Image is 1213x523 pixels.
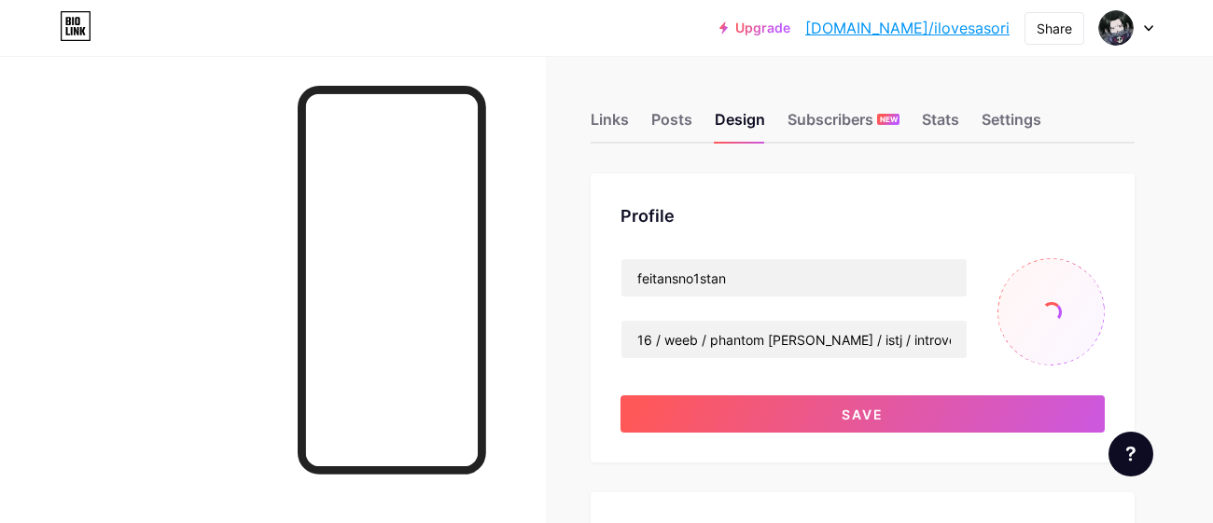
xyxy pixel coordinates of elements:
input: Name [621,259,967,296]
span: NEW [880,114,898,125]
div: Design [715,108,765,142]
div: Subscribers [788,108,899,142]
button: Save [620,395,1105,433]
a: [DOMAIN_NAME]/ilovesasori [805,17,1010,39]
div: Stats [922,108,959,142]
div: Share [1037,19,1072,38]
div: Posts [651,108,692,142]
input: Bio [621,321,967,358]
div: Settings [982,108,1041,142]
span: Save [842,406,884,422]
div: Links [591,108,629,142]
img: ELLA MARIE FNAF!!!!!!!! [1098,10,1134,46]
div: Profile [620,203,1105,228]
a: Upgrade [719,21,790,35]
